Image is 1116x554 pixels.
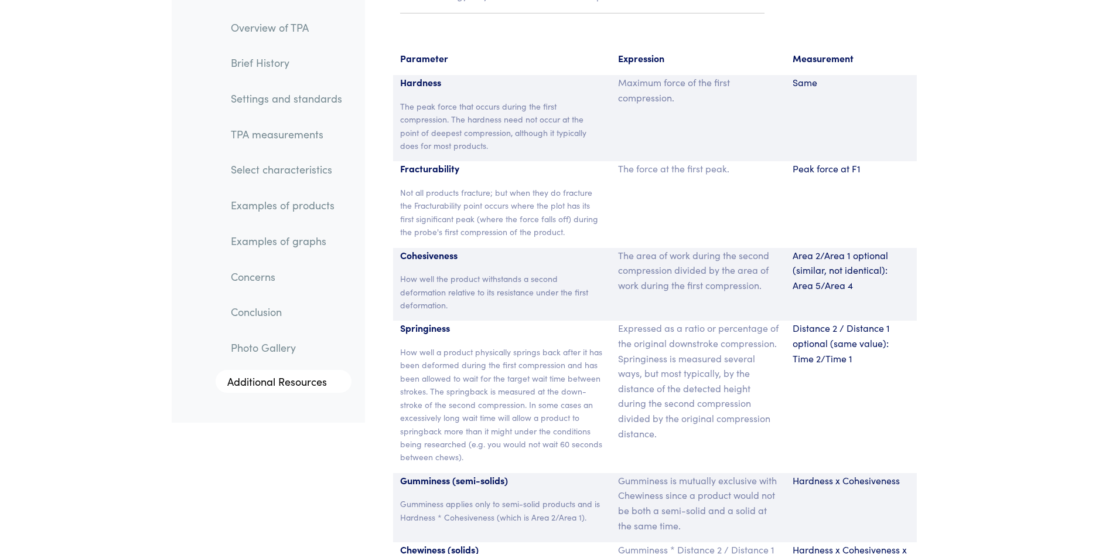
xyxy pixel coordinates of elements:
[221,192,351,219] a: Examples of products
[221,121,351,148] a: TPA measurements
[221,50,351,77] a: Brief History
[793,161,910,176] p: Peak force at F1
[400,473,605,488] p: Gumminess (semi-solids)
[400,75,605,90] p: Hardness
[400,161,605,176] p: Fracturability
[793,51,910,66] p: Measurement
[400,100,605,152] p: The peak force that occurs during the first compression. The hardness need not occur at the point...
[221,263,351,290] a: Concerns
[400,272,605,311] p: How well the product withstands a second deformation relative to its resistance under the first d...
[221,299,351,326] a: Conclusion
[618,473,779,533] p: Gumminess is mutually exclusive with Chewiness since a product would not be both a semi-solid and...
[400,248,605,263] p: Cohesiveness
[221,227,351,254] a: Examples of graphs
[216,370,351,393] a: Additional Resources
[221,85,351,112] a: Settings and standards
[618,321,779,441] p: Expressed as a ratio or percentage of the original downstroke compression. Springiness is measure...
[618,51,779,66] p: Expression
[793,473,910,488] p: Hardness x Cohesiveness
[221,334,351,361] a: Photo Gallery
[400,497,605,524] p: Gumminess applies only to semi-solid products and is Hardness * Cohesiveness (which is Area 2/Are...
[618,248,779,293] p: The area of work during the second compression divided by the area of work during the first compr...
[618,75,779,105] p: Maximum force of the first compression.
[221,14,351,41] a: Overview of TPA
[400,51,605,66] p: Parameter
[400,345,605,464] p: How well a product physically springs back after it has been deformed during the first compressio...
[618,161,779,176] p: The force at the first peak.
[793,75,910,90] p: Same
[793,321,910,366] p: Distance 2 / Distance 1 optional (same value): Time 2/Time 1
[221,157,351,183] a: Select characteristics
[793,248,910,293] p: Area 2/Area 1 optional (similar, not identical): Area 5/Area 4
[400,321,605,336] p: Springiness
[400,186,605,239] p: Not all products fracture; but when they do fracture the Fracturability point occurs where the pl...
